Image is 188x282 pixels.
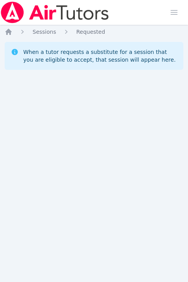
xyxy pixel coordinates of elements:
nav: Breadcrumb [5,28,183,36]
a: Requested [76,28,105,36]
div: When a tutor requests a substitute for a session that you are eligible to accept, that session wi... [23,48,177,64]
span: Requested [76,29,105,35]
span: Sessions [33,29,56,35]
a: Sessions [33,28,56,36]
